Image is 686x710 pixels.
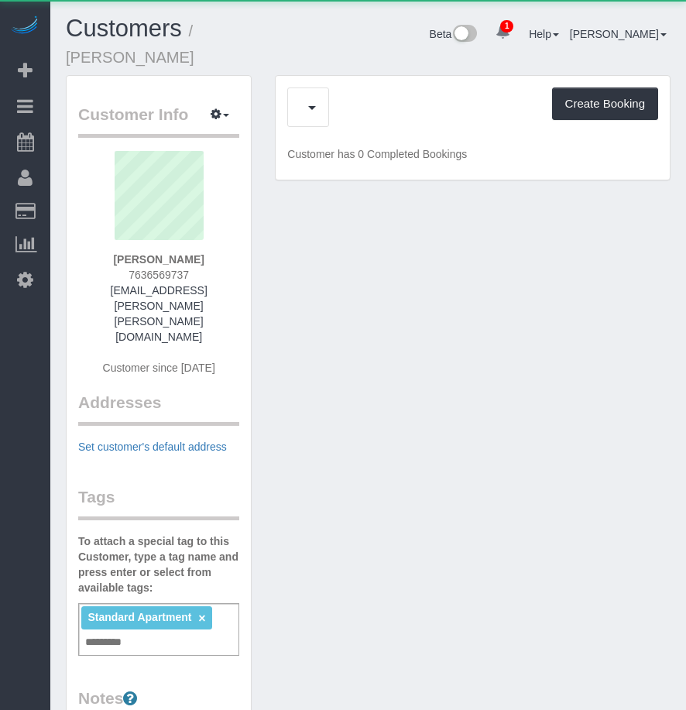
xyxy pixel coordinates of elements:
[103,362,215,374] span: Customer since [DATE]
[529,28,559,40] a: Help
[430,28,478,40] a: Beta
[78,103,239,138] legend: Customer Info
[570,28,667,40] a: [PERSON_NAME]
[78,441,227,453] a: Set customer's default address
[451,25,477,45] img: New interface
[500,20,513,33] span: 1
[129,269,189,281] span: 7636569737
[78,485,239,520] legend: Tags
[113,253,204,266] strong: [PERSON_NAME]
[87,611,191,623] span: Standard Apartment
[552,87,658,120] button: Create Booking
[287,146,658,162] p: Customer has 0 Completed Bookings
[488,15,518,50] a: 1
[66,15,182,42] a: Customers
[111,284,208,343] a: [EMAIL_ADDRESS][PERSON_NAME][PERSON_NAME][DOMAIN_NAME]
[78,533,239,595] label: To attach a special tag to this Customer, type a tag name and press enter or select from availabl...
[9,15,40,37] img: Automaid Logo
[198,612,205,625] a: ×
